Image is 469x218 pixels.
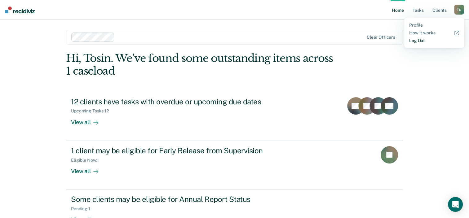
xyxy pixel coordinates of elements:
div: 1 client may be eligible for Early Release from Supervision [71,146,289,155]
button: TD [454,5,464,15]
a: 1 client may be eligible for Early Release from SupervisionEligible Now:1View all [66,141,403,190]
a: How it works [409,30,459,36]
div: Pending : 1 [71,206,95,211]
a: Log Out [409,38,459,43]
a: Profile [409,23,459,28]
div: View all [71,163,106,175]
div: Eligible Now : 1 [71,158,104,163]
div: 12 clients have tasks with overdue or upcoming due dates [71,97,289,106]
div: Open Intercom Messenger [448,197,463,212]
div: Some clients may be eligible for Annual Report Status [71,195,289,204]
a: 12 clients have tasks with overdue or upcoming due datesUpcoming Tasks:12View all [66,92,403,141]
div: Upcoming Tasks : 12 [71,108,114,114]
div: T D [454,5,464,15]
div: Clear officers [367,35,395,40]
img: Recidiviz [5,7,35,13]
div: View all [71,114,106,126]
div: Hi, Tosin. We’ve found some outstanding items across 1 caseload [66,52,335,77]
